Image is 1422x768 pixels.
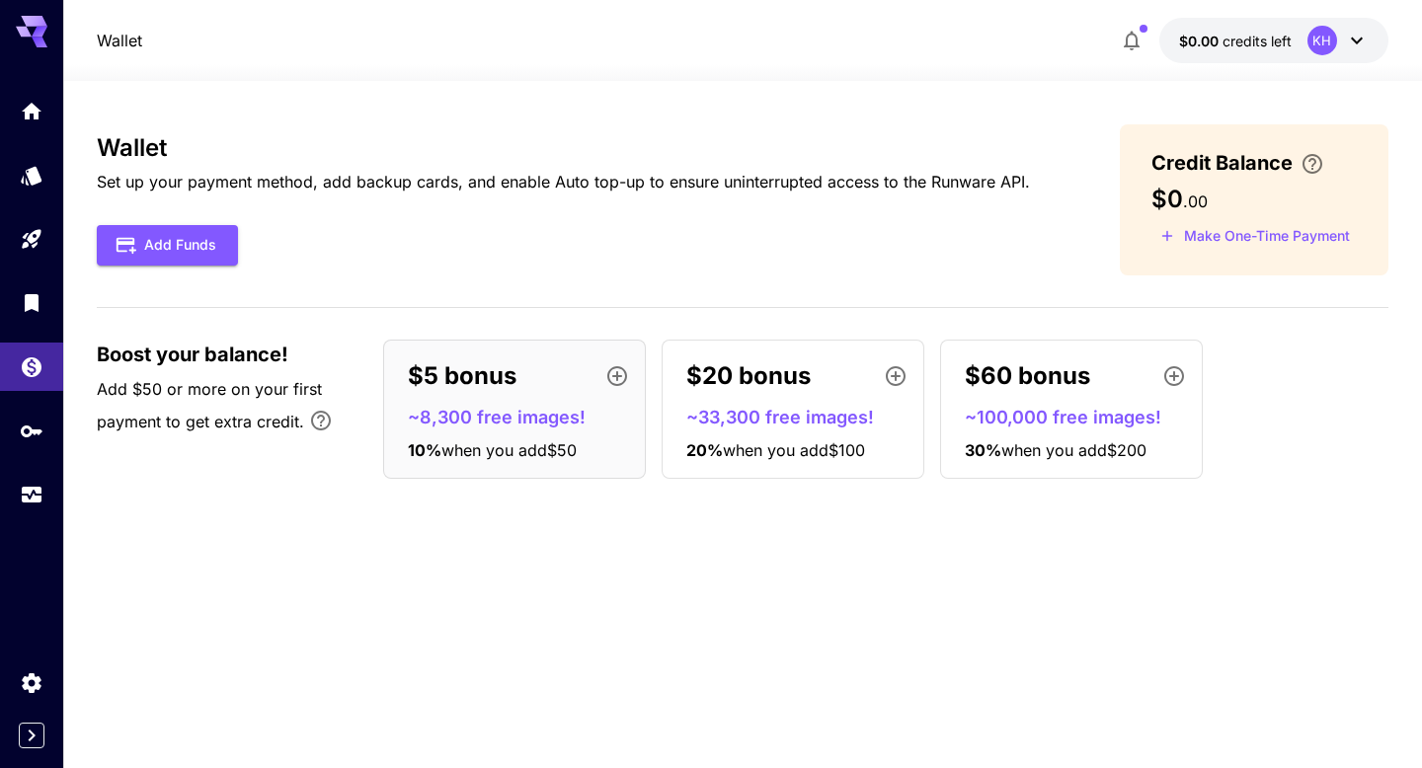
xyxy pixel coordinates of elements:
[1293,152,1332,176] button: Enter your card details and choose an Auto top-up amount to avoid service interruptions. We'll au...
[686,358,811,394] p: $20 bonus
[20,290,43,315] div: Library
[408,358,516,394] p: $5 bonus
[441,440,577,460] span: when you add $50
[20,354,43,379] div: Wallet
[1179,31,1292,51] div: $0.00
[1151,148,1293,178] span: Credit Balance
[686,404,915,430] p: ~33,300 free images!
[19,723,44,748] button: Expand sidebar
[965,440,1001,460] span: 30 %
[20,163,43,188] div: Models
[97,134,1030,162] h3: Wallet
[723,440,865,460] span: when you add $100
[97,379,322,431] span: Add $50 or more on your first payment to get extra credit.
[408,404,637,430] p: ~8,300 free images!
[20,99,43,123] div: Home
[97,29,142,52] nav: breadcrumb
[965,404,1194,430] p: ~100,000 free images!
[1151,221,1359,252] button: Make a one-time, non-recurring payment
[20,419,43,443] div: API Keys
[301,401,341,440] button: Bonus applies only to your first payment, up to 30% on the first $1,000.
[1179,33,1223,49] span: $0.00
[686,440,723,460] span: 20 %
[20,483,43,507] div: Usage
[1183,192,1208,211] span: . 00
[20,670,43,695] div: Settings
[97,225,238,266] button: Add Funds
[1001,440,1146,460] span: when you add $200
[408,440,441,460] span: 10 %
[20,227,43,252] div: Playground
[1223,33,1292,49] span: credits left
[1151,185,1183,213] span: $0
[1307,26,1337,55] div: KH
[97,29,142,52] a: Wallet
[97,340,288,369] span: Boost your balance!
[97,170,1030,193] p: Set up your payment method, add backup cards, and enable Auto top-up to ensure uninterrupted acce...
[965,358,1090,394] p: $60 bonus
[1159,18,1388,63] button: $0.00KH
